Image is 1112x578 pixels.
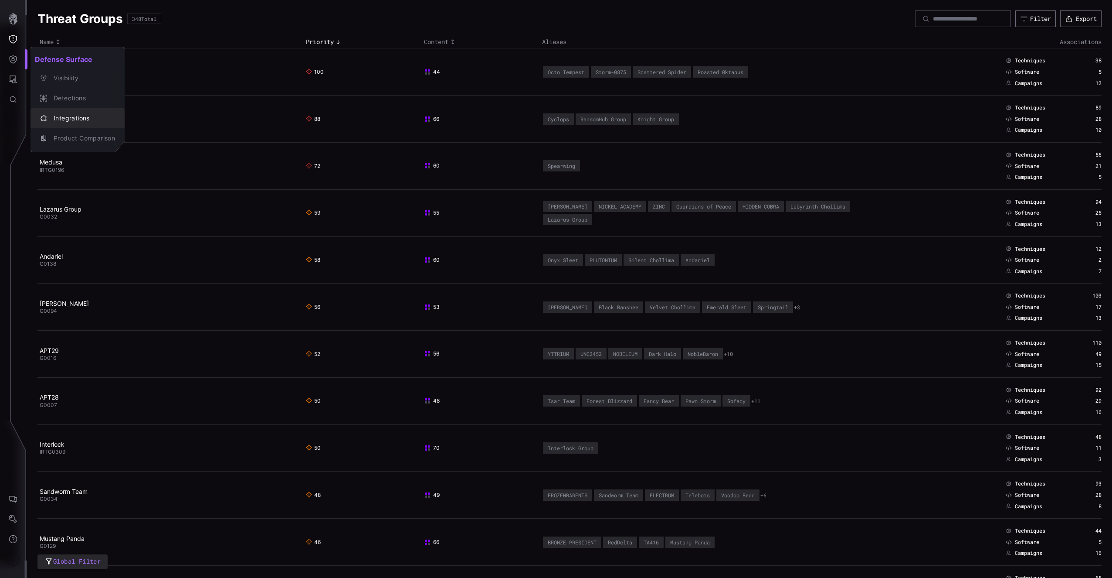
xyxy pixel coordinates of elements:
button: Integrations [31,108,125,128]
button: Detections [31,88,125,108]
div: Detections [49,93,115,104]
div: Visibility [49,73,115,84]
div: Product Comparison [49,133,115,144]
div: Integrations [49,113,115,124]
button: Visibility [31,68,125,88]
button: Product Comparison [31,128,125,148]
h2: Defense Surface [31,51,125,68]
